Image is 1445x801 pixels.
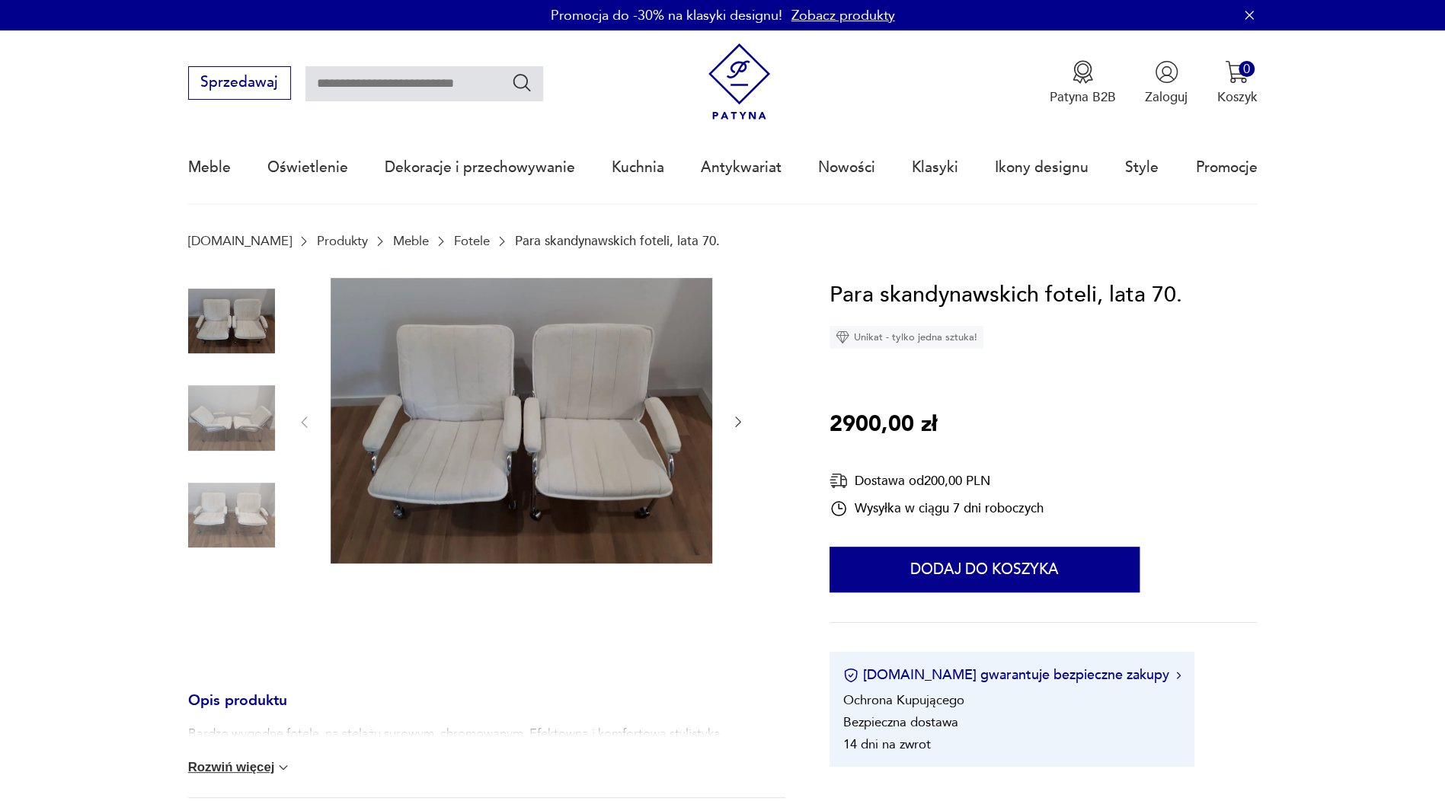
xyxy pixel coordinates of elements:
img: Ikonka użytkownika [1155,60,1178,84]
button: Szukaj [511,72,533,94]
a: Sprzedawaj [188,78,291,90]
a: Oświetlenie [267,132,348,203]
li: Bezpieczna dostawa [843,713,958,731]
div: 0 [1239,61,1255,77]
h1: Para skandynawskich foteli, lata 70. [830,278,1182,313]
a: Ikony designu [995,132,1089,203]
button: 0Koszyk [1216,60,1257,106]
a: Style [1125,132,1159,203]
p: Patyna B2B [1050,88,1116,106]
img: Zdjęcie produktu Para skandynawskich foteli, lata 70. [188,375,275,461]
p: Zaloguj [1145,88,1188,106]
p: Promocja do -30% na klasyki designu! [551,6,782,25]
li: Ochrona Kupującego [843,691,964,709]
p: Bardzo wygodne fotele, na stelażu surowym, chromowanym. Efektowna i komfortowa stylistyka. [188,725,724,743]
a: Promocje [1195,132,1257,203]
img: Patyna - sklep z meblami i dekoracjami vintage [701,43,778,120]
div: Dostawa od 200,00 PLN [830,471,1044,490]
a: Kuchnia [612,132,664,203]
a: [DOMAIN_NAME] [188,234,292,248]
p: Koszyk [1216,88,1257,106]
p: 2900,00 zł [830,407,937,442]
a: Dekoracje i przechowywanie [385,132,575,203]
img: Ikona strzałki w prawo [1176,672,1181,679]
img: Ikona dostawy [830,471,848,490]
a: Fotele [454,234,490,248]
img: Zdjęcie produktu Para skandynawskich foteli, lata 70. [188,472,275,559]
img: Ikona diamentu [836,330,849,344]
a: Meble [393,234,429,248]
p: Para skandynawskich foteli, lata 70. [515,234,720,248]
button: Dodaj do koszyka [830,547,1140,592]
img: Zdjęcie produktu Para skandynawskich foteli, lata 70. [188,278,275,365]
a: Produkty [317,234,368,248]
a: Antykwariat [701,132,782,203]
h3: Opis produktu [188,695,786,726]
li: 14 dni na zwrot [843,736,931,753]
img: Zdjęcie produktu Para skandynawskich foteli, lata 70. [331,278,712,564]
img: Ikona koszyka [1225,60,1248,84]
a: Ikona medaluPatyna B2B [1050,60,1116,106]
button: Sprzedawaj [188,66,291,100]
a: Zobacz produkty [791,6,895,25]
img: chevron down [276,760,291,775]
a: Nowości [818,132,875,203]
button: Zaloguj [1145,60,1188,106]
button: [DOMAIN_NAME] gwarantuje bezpieczne zakupy [843,665,1181,685]
button: Patyna B2B [1050,60,1116,106]
img: Ikona certyfikatu [843,668,858,683]
a: Meble [188,132,231,203]
div: Wysyłka w ciągu 7 dni roboczych [830,499,1044,518]
button: Rozwiń więcej [188,760,292,775]
div: Unikat - tylko jedna sztuka! [830,326,983,349]
a: Klasyki [912,132,958,203]
img: Ikona medalu [1071,60,1095,84]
